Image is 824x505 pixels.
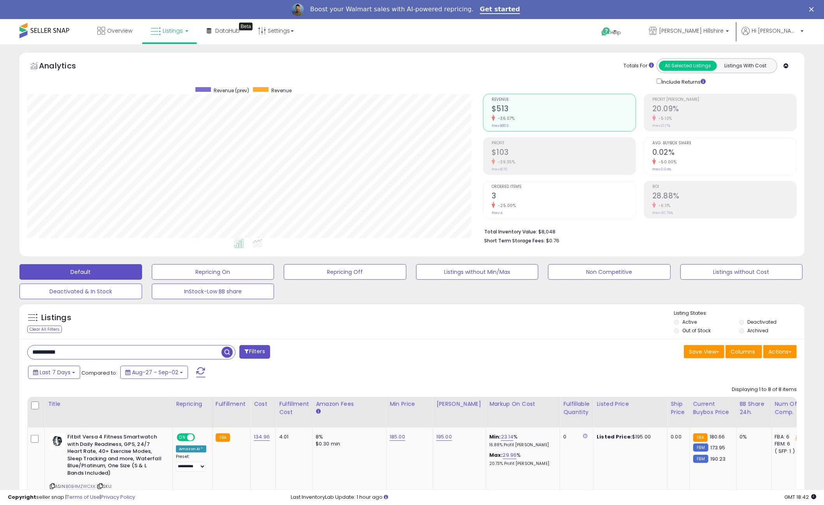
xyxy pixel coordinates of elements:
div: Close [809,7,817,12]
h2: 20.09% [652,104,796,115]
div: Preset: [176,454,206,472]
label: Active [682,319,697,325]
div: 0.00 [671,433,683,440]
b: Short Term Storage Fees: [484,237,545,244]
small: Prev: 21.17% [652,123,670,128]
p: 20.73% Profit [PERSON_NAME] [489,461,554,466]
span: Hi [PERSON_NAME] [752,27,798,35]
label: Deactivated [747,319,777,325]
h2: 3 [492,191,636,202]
b: Max: [489,451,503,459]
span: [PERSON_NAME] Hillshire [659,27,724,35]
div: Markup on Cost [489,400,557,408]
a: 23.14 [501,433,514,441]
div: Repricing [176,400,209,408]
button: Filters [239,345,270,359]
a: Hi [PERSON_NAME] [741,27,804,44]
span: Overview [107,27,132,35]
button: Repricing Off [284,264,406,280]
div: Fulfillment [216,400,247,408]
span: Revenue [492,98,636,102]
div: seller snap | | [8,494,135,501]
div: Cost [254,400,272,408]
small: Prev: 4 [492,210,502,215]
small: Prev: 0.04% [652,167,671,172]
p: Listing States: [674,310,805,317]
div: FBM: 6 [775,440,801,447]
h5: Analytics [39,60,91,73]
div: ( SFP: 1 ) [775,448,801,455]
div: Include Returns [651,77,715,86]
span: ROI [652,185,796,189]
span: Profit [PERSON_NAME] [652,98,796,102]
button: Repricing On [152,264,274,280]
h2: $513 [492,104,636,115]
div: Amazon AI * [176,445,206,452]
button: Non Competitive [548,264,671,280]
button: Save View [684,345,724,358]
div: 0 [563,433,587,440]
button: Listings without Cost [680,264,803,280]
span: Listings [163,27,183,35]
span: 190.23 [710,455,726,463]
b: Fitbit Versa 4 Fitness Smartwatch with Daily Readiness, GPS, 24/7 Heart Rate, 40+ Exercise Modes,... [67,433,162,479]
div: 4.01 [279,433,306,440]
a: 195.00 [436,433,452,441]
span: Aug-27 - Sep-02 [132,368,178,376]
button: InStock-Low BB share [152,284,274,299]
div: % [489,433,554,448]
button: Aug-27 - Sep-02 [120,366,188,379]
div: Title [48,400,169,408]
div: Clear All Filters [27,326,62,333]
div: FBA: 6 [775,433,801,440]
small: -36.07% [495,116,515,121]
span: Last 7 Days [40,368,70,376]
small: Prev: 30.76% [652,210,673,215]
small: -25.00% [495,203,516,209]
div: $195.00 [597,433,661,440]
span: Columns [731,348,755,356]
b: Min: [489,433,501,440]
div: Current Buybox Price [693,400,733,416]
a: 185.00 [390,433,405,441]
span: Revenue (prev) [214,87,249,94]
div: Displaying 1 to 8 of 8 items [732,386,797,393]
small: -5.10% [656,116,672,121]
span: Ordered Items [492,185,636,189]
small: Prev: $170 [492,167,508,172]
div: Tooltip anchor [239,23,253,30]
a: 29.96 [503,451,517,459]
span: OFF [194,434,206,441]
h2: 28.88% [652,191,796,202]
span: Compared to: [81,369,117,377]
strong: Copyright [8,493,36,501]
span: 180.66 [710,433,725,440]
div: 0% [740,433,766,440]
div: BB Share 24h. [740,400,768,416]
div: Amazon Fees [316,400,383,408]
a: Listings [145,19,194,42]
div: $0.30 min [316,440,380,447]
div: Fulfillable Quantity [563,400,590,416]
span: Help [611,29,621,36]
b: Listed Price: [597,433,632,440]
th: The percentage added to the cost of goods (COGS) that forms the calculator for Min & Max prices. [486,397,560,428]
div: % [489,452,554,466]
h2: 0.02% [652,148,796,158]
p: 16.88% Profit [PERSON_NAME] [489,442,554,448]
div: Ship Price [671,400,686,416]
span: DataHub [215,27,240,35]
div: Fulfillment Cost [279,400,309,416]
a: Settings [252,19,300,42]
img: Profile image for Adrian [292,4,304,16]
div: Listed Price [597,400,664,408]
div: Boost your Walmart sales with AI-powered repricing. [310,5,474,13]
button: Last 7 Days [28,366,80,379]
span: Avg. Buybox Share [652,141,796,146]
button: Listings without Min/Max [416,264,539,280]
small: -39.35% [495,159,515,165]
div: Totals For [624,62,654,70]
label: Out of Stock [682,327,711,334]
div: Num of Comp. [775,400,803,416]
li: $8,048 [484,226,791,236]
